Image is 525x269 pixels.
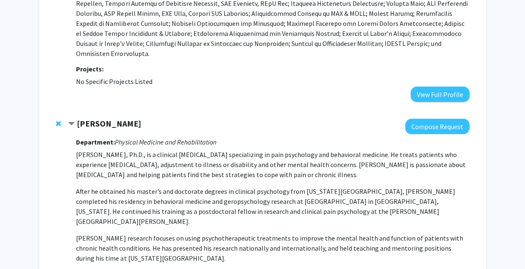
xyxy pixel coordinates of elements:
span: Remove Fenan Rassu from bookmarks [56,120,61,127]
strong: Projects: [76,65,104,73]
iframe: Chat [6,231,36,263]
i: Physical Medicine and Rehabilitation [115,138,216,146]
p: [PERSON_NAME], Ph.D., is a clinical [MEDICAL_DATA] specializing in pain psychology and behavioral... [76,150,469,180]
button: View Full Profile [411,86,469,102]
strong: Department: [76,138,115,146]
span: Contract Fenan Rassu Bookmark [68,121,75,127]
span: No Specific Projects Listed [76,77,152,86]
p: After he obtained his master’s and doctorate degrees in clinical psychology from [US_STATE][GEOGR... [76,186,469,226]
strong: [PERSON_NAME] [77,118,141,129]
p: [PERSON_NAME] research focuses on using psychotherapeutic treatments to improve the mental health... [76,233,469,263]
button: Compose Request to Fenan Rassu [405,119,469,134]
